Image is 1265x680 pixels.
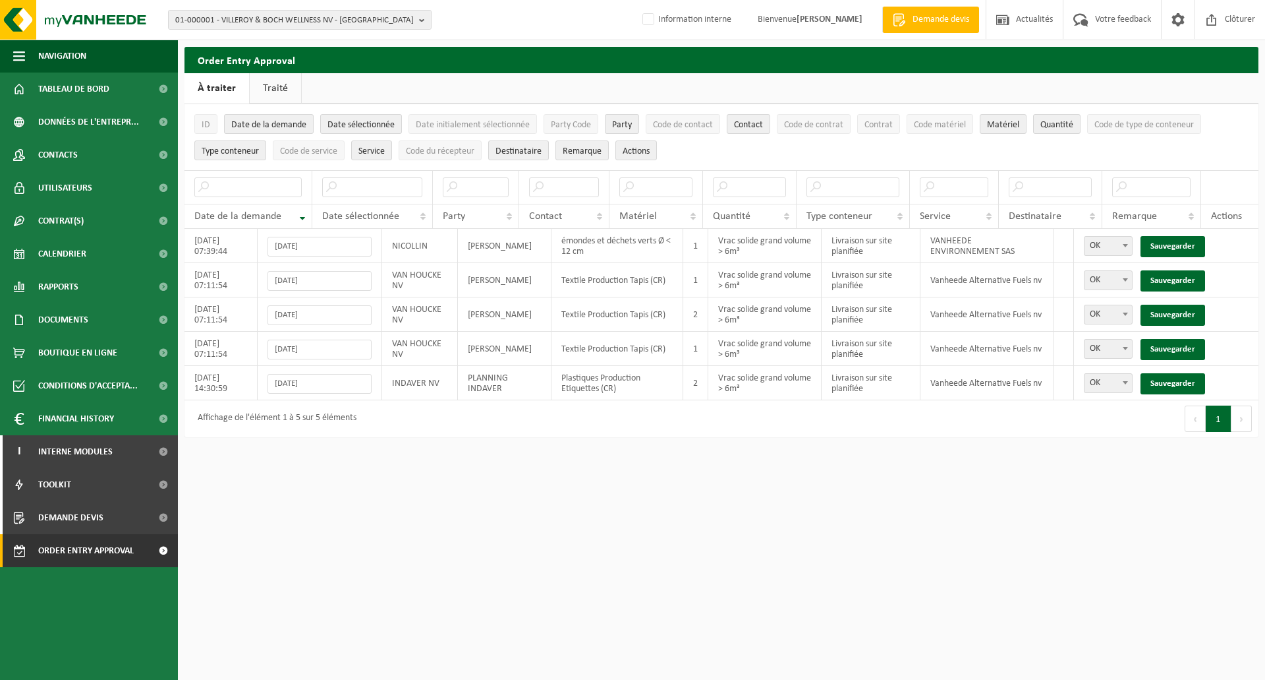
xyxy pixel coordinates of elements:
[920,211,951,222] span: Service
[38,171,92,204] span: Utilisateurs
[822,229,920,263] td: Livraison sur site planifiée
[683,229,708,263] td: 1
[1084,374,1132,392] span: OK
[646,114,720,134] button: Code de contactCode de contact: Activate to sort
[777,114,851,134] button: Code de contratCode de contrat: Activate to sort
[683,332,708,366] td: 1
[184,297,258,332] td: [DATE] 07:11:54
[822,366,920,400] td: Livraison sur site planifiée
[822,332,920,366] td: Livraison sur site planifiée
[683,297,708,332] td: 2
[38,204,84,237] span: Contrat(s)
[551,120,591,130] span: Party Code
[38,468,71,501] span: Toolkit
[1206,406,1231,432] button: 1
[224,114,314,134] button: Date de la demandeDate de la demande: Activate to remove sorting
[1084,340,1132,358] span: OK
[683,263,708,297] td: 1
[920,366,1054,400] td: Vanheede Alternative Fuels nv
[231,120,306,130] span: Date de la demande
[382,332,458,366] td: VAN HOUCKE NV
[38,237,86,270] span: Calendrier
[1140,270,1205,292] a: Sauvegarder
[980,114,1026,134] button: MatérielMatériel: Activate to sort
[358,146,385,156] span: Service
[273,140,345,160] button: Code de serviceCode de service: Activate to sort
[1033,114,1081,134] button: QuantitéQuantité: Activate to sort
[797,15,862,24] strong: [PERSON_NAME]
[907,114,973,134] button: Code matérielCode matériel: Activate to sort
[38,73,109,106] span: Tableau de bord
[619,211,657,222] span: Matériel
[202,120,210,130] span: ID
[1140,373,1205,394] a: Sauvegarder
[857,114,900,134] button: ContratContrat: Activate to sort
[1094,120,1194,130] span: Code de type de conteneur
[458,263,551,297] td: [PERSON_NAME]
[1084,237,1132,255] span: OK
[458,332,551,366] td: [PERSON_NAME]
[806,211,872,222] span: Type conteneur
[184,229,258,263] td: [DATE] 07:39:44
[822,263,920,297] td: Livraison sur site planifiée
[822,297,920,332] td: Livraison sur site planifiée
[551,366,683,400] td: Plastiques Production Etiquettes (CR)
[727,114,770,134] button: ContactContact: Activate to sort
[713,211,750,222] span: Quantité
[987,120,1019,130] span: Matériel
[194,114,217,134] button: IDID: Activate to sort
[327,120,395,130] span: Date sélectionnée
[280,146,337,156] span: Code de service
[191,407,356,431] div: Affichage de l'élément 1 à 5 sur 5 éléments
[551,263,683,297] td: Textile Production Tapis (CR)
[920,263,1054,297] td: Vanheede Alternative Fuels nv
[529,211,562,222] span: Contact
[38,336,117,369] span: Boutique en ligne
[909,13,972,26] span: Demande devis
[38,303,88,336] span: Documents
[322,211,399,222] span: Date sélectionnée
[1009,211,1061,222] span: Destinataire
[184,332,258,366] td: [DATE] 07:11:54
[640,10,731,30] label: Information interne
[1140,236,1205,257] a: Sauvegarder
[551,332,683,366] td: Textile Production Tapis (CR)
[1084,373,1133,393] span: OK
[351,140,392,160] button: ServiceService: Activate to sort
[38,40,86,73] span: Navigation
[555,140,609,160] button: RemarqueRemarque: Activate to sort
[1084,339,1133,359] span: OK
[38,435,113,468] span: Interne modules
[1084,305,1132,324] span: OK
[408,114,537,134] button: Date initialement sélectionnéeDate initialement sélectionnée: Activate to sort
[1231,406,1252,432] button: Next
[882,7,979,33] a: Demande devis
[615,140,657,160] button: Actions
[382,297,458,332] td: VAN HOUCKE NV
[38,534,134,567] span: Order entry approval
[708,366,822,400] td: Vrac solide grand volume > 6m³
[708,263,822,297] td: Vrac solide grand volume > 6m³
[1084,236,1133,256] span: OK
[382,366,458,400] td: INDAVER NV
[708,332,822,366] td: Vrac solide grand volume > 6m³
[1112,211,1157,222] span: Remarque
[920,332,1054,366] td: Vanheede Alternative Fuels nv
[1040,120,1073,130] span: Quantité
[653,120,713,130] span: Code de contact
[382,229,458,263] td: NICOLLIN
[38,270,78,303] span: Rapports
[406,146,474,156] span: Code du récepteur
[320,114,402,134] button: Date sélectionnéeDate sélectionnée: Activate to sort
[168,10,432,30] button: 01-000001 - VILLEROY & BOCH WELLNESS NV - [GEOGRAPHIC_DATA]
[184,73,249,104] a: À traiter
[184,366,258,400] td: [DATE] 14:30:59
[1185,406,1206,432] button: Previous
[488,140,549,160] button: DestinataireDestinataire : Activate to sort
[1140,339,1205,360] a: Sauvegarder
[708,229,822,263] td: Vrac solide grand volume > 6m³
[38,139,78,171] span: Contacts
[38,106,139,139] span: Données de l'entrepr...
[184,263,258,297] td: [DATE] 07:11:54
[683,366,708,400] td: 2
